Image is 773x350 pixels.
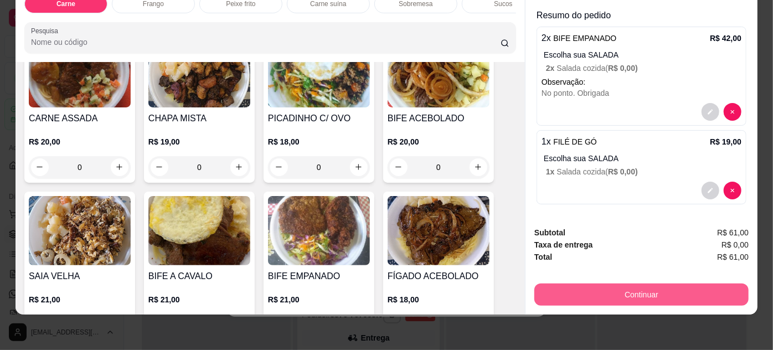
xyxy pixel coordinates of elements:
span: FILÉ DE GÓ [553,137,597,146]
button: decrease-product-quantity [702,182,719,199]
h4: FÍGADO ACEBOLADO [388,270,489,283]
span: 1 x [546,167,556,176]
h4: PICADINHO C/ OVO [268,112,370,125]
button: Continuar [534,284,749,306]
p: Resumo do pedido [537,9,746,22]
p: Salada cozida ( [546,166,741,177]
p: R$ 19,00 [148,136,250,147]
p: Escolha sua SALADA [544,49,741,60]
strong: Taxa de entrega [534,240,593,249]
button: decrease-product-quantity [724,103,741,121]
input: Pesquisa [31,37,501,48]
h4: CARNE ASSADA [29,112,131,125]
p: 1 x [542,135,597,148]
img: product-image [268,196,370,265]
span: R$ 0,00 ) [608,64,638,73]
p: Salada cozida ( [546,63,741,74]
p: R$ 19,00 [710,136,741,147]
span: 2 x [546,64,556,73]
p: Observação: [542,76,741,87]
div: No ponto. Obrigada [542,87,741,99]
button: decrease-product-quantity [724,182,741,199]
img: product-image [388,38,489,107]
h4: CHAPA MISTA [148,112,250,125]
img: product-image [29,196,131,265]
p: R$ 21,00 [29,294,131,305]
img: product-image [148,196,250,265]
p: R$ 42,00 [710,33,741,44]
p: R$ 18,00 [268,136,370,147]
span: R$ 0,00 [722,239,749,251]
span: R$ 61,00 [717,227,749,239]
h4: BIFE ACEBOLADO [388,112,489,125]
p: R$ 20,00 [388,136,489,147]
button: decrease-product-quantity [702,103,719,121]
span: R$ 61,00 [717,251,749,263]
h4: BIFE A CAVALO [148,270,250,283]
img: product-image [268,38,370,107]
span: R$ 0,00 ) [608,167,638,176]
p: R$ 21,00 [148,294,250,305]
span: BIFE EMPANADO [553,34,616,43]
strong: Subtotal [534,228,565,237]
img: product-image [29,38,131,107]
p: R$ 20,00 [29,136,131,147]
p: Escolha sua SALADA [544,153,741,164]
h4: SAIA VELHA [29,270,131,283]
img: product-image [388,196,489,265]
label: Pesquisa [31,26,62,35]
p: R$ 21,00 [268,294,370,305]
img: product-image [148,38,250,107]
p: R$ 18,00 [388,294,489,305]
h4: BIFE EMPANADO [268,270,370,283]
strong: Total [534,253,552,261]
p: 2 x [542,32,616,45]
